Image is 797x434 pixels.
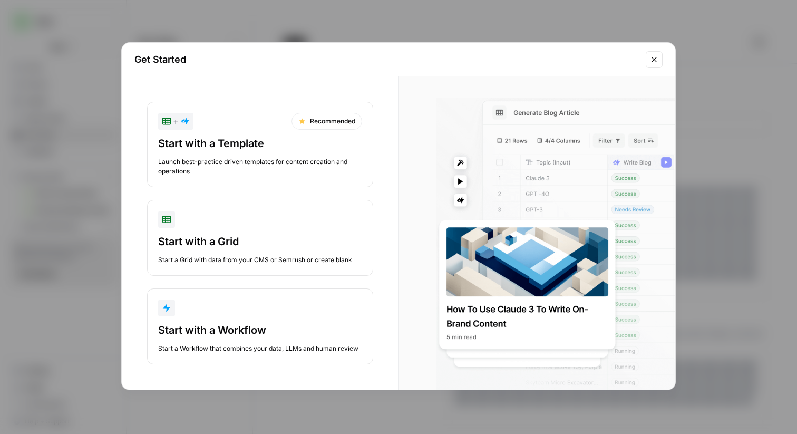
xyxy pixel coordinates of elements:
div: + [162,115,189,128]
div: Start a Workflow that combines your data, LLMs and human review [158,344,362,353]
h2: Get Started [134,52,639,67]
div: Start a Grid with data from your CMS or Semrush or create blank [158,255,362,265]
div: Start with a Workflow [158,323,362,337]
div: Start with a Template [158,136,362,151]
div: Recommended [291,113,362,130]
button: Start with a WorkflowStart a Workflow that combines your data, LLMs and human review [147,288,373,364]
button: +RecommendedStart with a TemplateLaunch best-practice driven templates for content creation and o... [147,102,373,187]
div: Start with a Grid [158,234,362,249]
button: Start with a GridStart a Grid with data from your CMS or Semrush or create blank [147,200,373,276]
button: Close modal [646,51,663,68]
div: Launch best-practice driven templates for content creation and operations [158,157,362,176]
